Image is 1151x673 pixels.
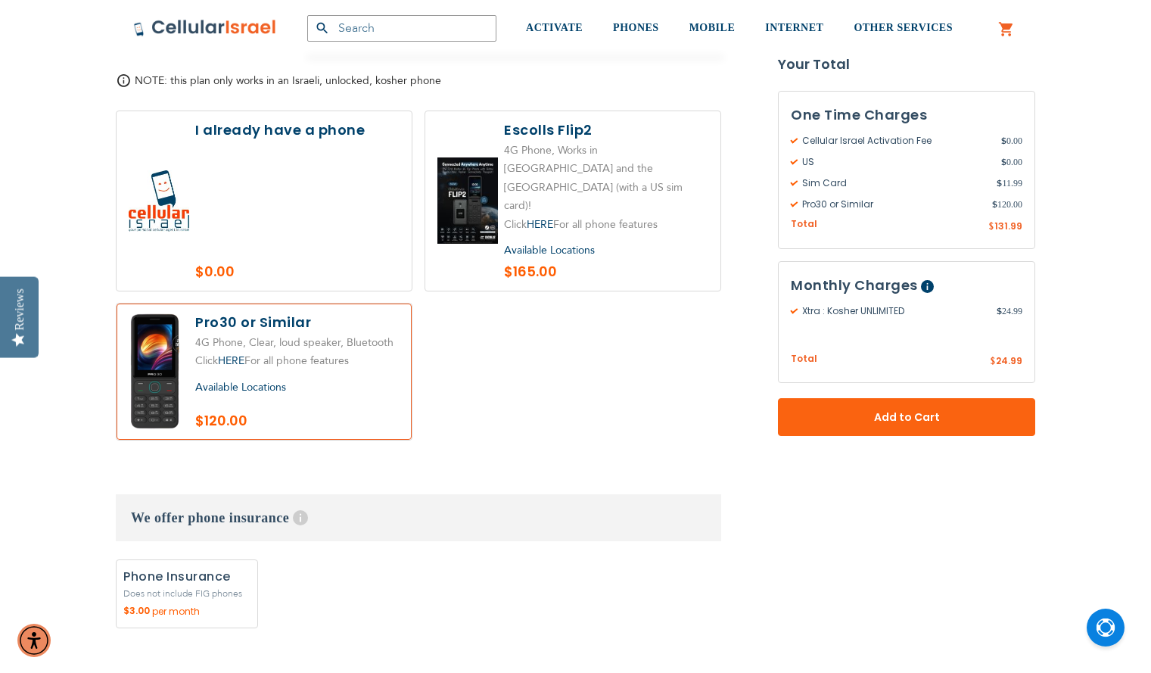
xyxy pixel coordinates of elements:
[990,355,996,369] span: $
[992,198,1022,211] span: 120.00
[997,304,1002,318] span: $
[504,243,595,257] a: Available Locations
[997,176,1002,190] span: $
[1001,155,1006,169] span: $
[778,398,1035,436] button: Add to Cart
[791,198,992,211] span: Pro30 or Similar
[13,288,26,330] div: Reviews
[1001,134,1006,148] span: $
[195,380,286,394] a: Available Locations
[307,15,496,42] input: Search
[997,176,1022,190] span: 11.99
[791,176,997,190] span: Sim Card
[527,217,553,232] a: HERE
[828,410,985,425] span: Add to Cart
[921,280,934,293] span: Help
[791,304,997,318] span: Xtra : Kosher UNLIMITED
[791,217,817,232] span: Total
[854,22,953,33] span: OTHER SERVICES
[17,624,51,657] div: Accessibility Menu
[791,104,1022,126] h3: One Time Charges
[791,352,817,366] span: Total
[218,354,244,368] a: HERE
[765,22,823,33] span: INTERNET
[791,276,918,294] span: Monthly Charges
[791,155,1001,169] span: US
[988,220,994,234] span: $
[613,22,659,33] span: PHONES
[992,198,997,211] span: $
[1001,134,1022,148] span: 0.00
[996,354,1022,367] span: 24.99
[293,510,308,525] span: Help
[133,19,277,37] img: Cellular Israel Logo
[997,304,1022,318] span: 24.99
[791,134,1001,148] span: Cellular Israel Activation Fee
[526,22,583,33] span: ACTIVATE
[994,220,1022,232] span: 131.99
[135,73,441,88] span: NOTE: this plan only works in an Israeli, unlocked, kosher phone
[689,22,736,33] span: MOBILE
[116,494,721,541] h3: We offer phone insurance
[1001,155,1022,169] span: 0.00
[778,53,1035,76] strong: Your Total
